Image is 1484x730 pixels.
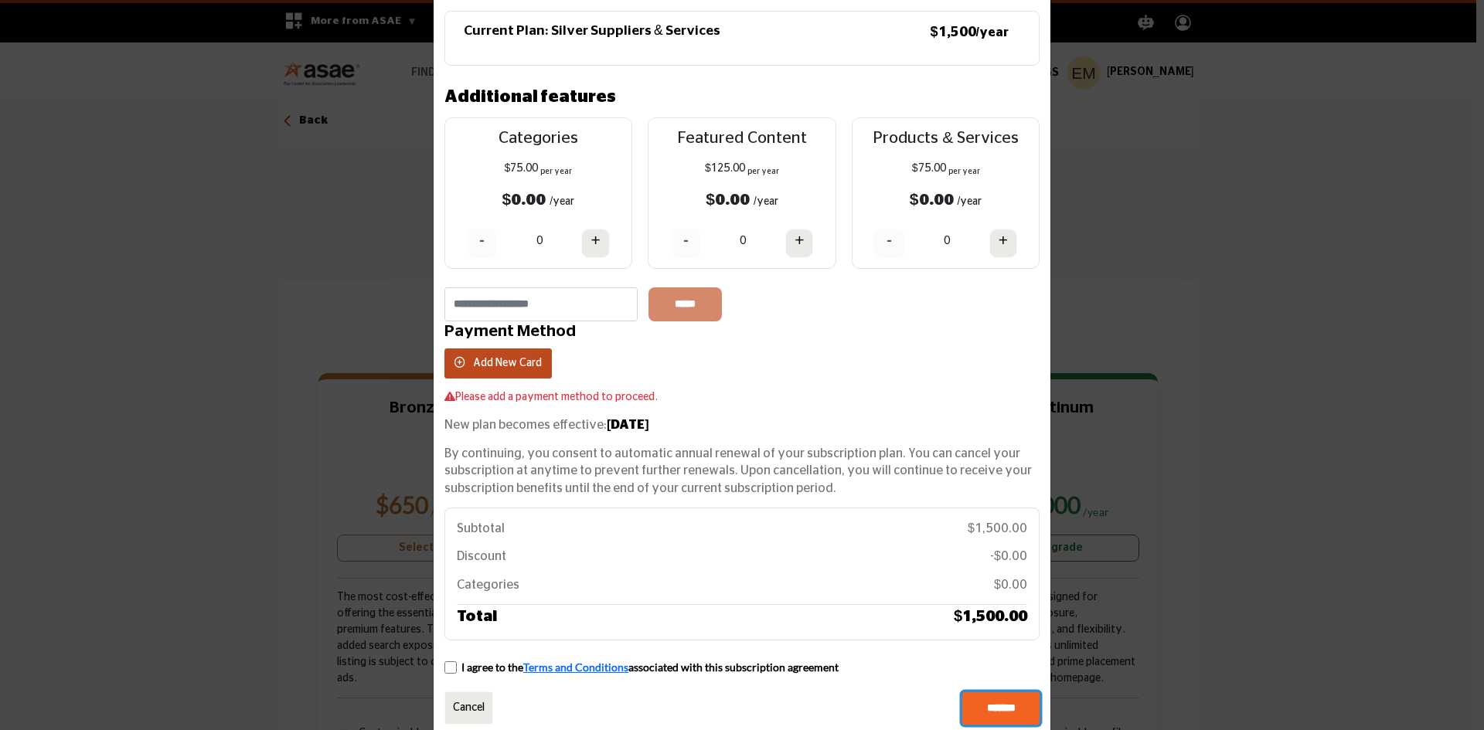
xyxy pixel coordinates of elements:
[994,576,1027,593] p: $0.00
[473,358,542,368] span: Add New Card
[502,192,546,208] b: $0.00
[948,168,980,175] sub: per year
[459,126,618,151] p: Categories
[464,23,720,39] h5: Current Plan: Silver Suppliers & Services
[457,548,506,565] p: Discount
[444,445,1040,497] p: By continuing, you consent to automatic annual renewal of your subscription plan. You can cancel ...
[581,229,609,258] button: +
[968,520,1027,537] p: $1,500.00
[931,23,1009,42] p: $1,500
[457,576,519,593] p: Categories
[747,168,779,175] sub: per year
[523,660,628,674] a: Terms and Conditions
[550,196,574,207] span: /year
[795,231,804,250] h4: +
[990,548,1027,565] p: -$0.00
[662,126,822,151] p: Featured Content
[706,192,750,208] b: $0.00
[461,660,839,675] p: I agree to the associated with this subscription agreement
[754,196,778,207] span: /year
[954,605,1027,628] h5: $1,500.00
[740,233,746,250] p: 0
[989,229,1017,258] button: +
[866,126,1026,151] p: Products & Services
[607,419,649,431] strong: [DATE]
[591,231,600,250] h4: +
[504,163,538,174] span: $75.00
[444,691,493,725] a: Close
[912,163,946,174] span: $75.00
[444,389,1040,406] p: Please add a payment method to proceed.
[944,233,950,250] p: 0
[999,231,1008,250] h4: +
[444,416,1040,433] p: New plan becomes effective:
[457,605,497,628] h5: Total
[910,192,954,208] b: $0.00
[785,229,813,258] button: +
[536,233,543,250] p: 0
[457,520,505,537] p: Subtotal
[976,26,1009,39] small: /year
[444,84,616,110] h3: Additional features
[705,163,745,174] span: $125.00
[958,196,982,207] span: /year
[444,348,552,379] button: Add New Card
[540,168,572,175] sub: per year
[444,321,1040,341] h4: Payment Method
